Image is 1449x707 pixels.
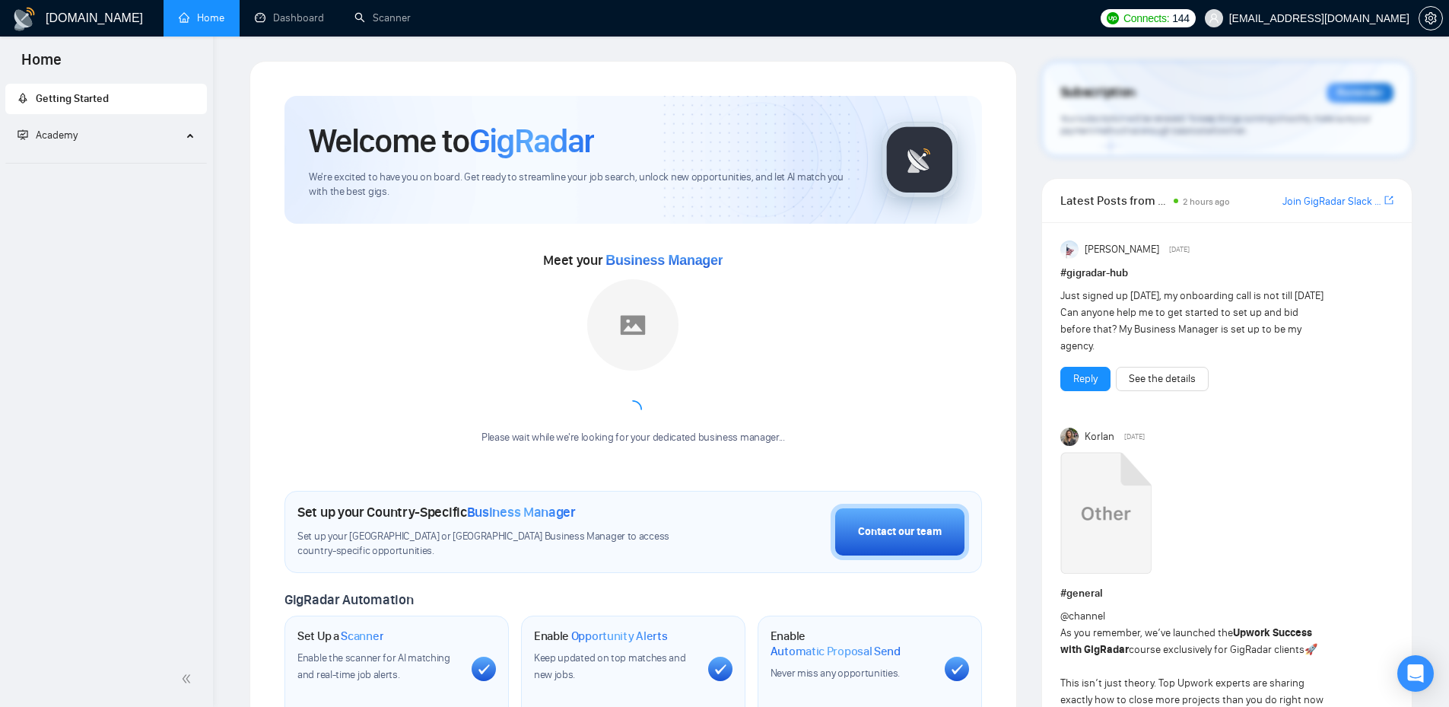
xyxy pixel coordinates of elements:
a: homeHome [179,11,224,24]
img: placeholder.png [587,279,678,371]
img: logo [12,7,37,31]
a: export [1384,193,1393,208]
span: Latest Posts from the GigRadar Community [1060,191,1169,210]
span: Connects: [1123,10,1169,27]
a: searchScanner [354,11,411,24]
span: fund-projection-screen [17,129,28,140]
span: Getting Started [36,92,109,105]
span: [DATE] [1169,243,1190,256]
span: Keep updated on top matches and new jobs. [534,651,686,681]
h1: Enable [771,629,933,658]
img: upwork-logo.png [1107,12,1119,24]
span: Academy [36,129,78,142]
a: See the details [1129,371,1196,387]
span: Set up your [GEOGRAPHIC_DATA] or [GEOGRAPHIC_DATA] Business Manager to access country-specific op... [297,530,701,559]
img: Korlan [1060,428,1079,446]
span: 144 [1172,10,1189,27]
span: [DATE] [1124,430,1145,444]
span: Opportunity Alerts [571,629,668,644]
span: setting [1419,12,1442,24]
div: Open Intercom Messenger [1397,655,1434,692]
h1: Set Up a [297,629,383,644]
span: Automatic Proposal Send [771,644,901,659]
span: 🚀 [1304,643,1317,656]
div: Reminder [1327,83,1393,103]
button: See the details [1116,367,1209,391]
a: Join GigRadar Slack Community [1282,193,1381,210]
span: [PERSON_NAME] [1085,241,1159,258]
img: gigradar-logo.png [882,122,958,198]
span: Academy [17,129,78,142]
a: Reply [1073,371,1098,387]
h1: # gigradar-hub [1060,265,1393,282]
span: Scanner [341,629,383,644]
span: GigRadar Automation [284,591,413,608]
span: Meet your [543,252,723,269]
span: loading [621,397,647,423]
div: Contact our team [858,524,942,540]
li: Getting Started [5,84,207,114]
span: double-left [181,671,196,686]
span: Enable the scanner for AI matching and real-time job alerts. [297,651,450,681]
span: GigRadar [469,120,594,161]
span: Subscription [1060,80,1136,106]
a: Upwork Success with GigRadar.mp4 [1060,452,1152,579]
div: Just signed up [DATE], my onboarding call is not till [DATE] Can anyone help me to get started to... [1060,288,1327,355]
strong: Upwork Success with GigRadar [1060,626,1312,656]
h1: Welcome to [309,120,594,161]
span: 2 hours ago [1183,196,1230,207]
img: Anisuzzaman Khan [1060,240,1079,259]
span: Business Manager [467,504,576,521]
h1: Set up your Country-Specific [297,504,576,521]
span: Korlan [1085,428,1114,445]
span: Business Manager [605,253,723,268]
span: Never miss any opportunities. [771,667,900,680]
div: Please wait while we're looking for your dedicated business manager... [472,431,794,445]
h1: # general [1060,585,1393,602]
button: Contact our team [831,504,969,560]
span: rocket [17,93,28,104]
span: user [1209,13,1219,24]
li: Academy Homepage [5,157,207,167]
button: setting [1419,6,1443,30]
span: Your subscription will be renewed. To keep things running smoothly, make sure your payment method... [1060,113,1371,137]
button: Reply [1060,367,1111,391]
span: @channel [1060,610,1105,623]
span: Home [9,49,74,81]
span: We're excited to have you on board. Get ready to streamline your job search, unlock new opportuni... [309,170,857,199]
a: setting [1419,12,1443,24]
h1: Enable [534,629,668,644]
span: export [1384,194,1393,206]
a: dashboardDashboard [255,11,324,24]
